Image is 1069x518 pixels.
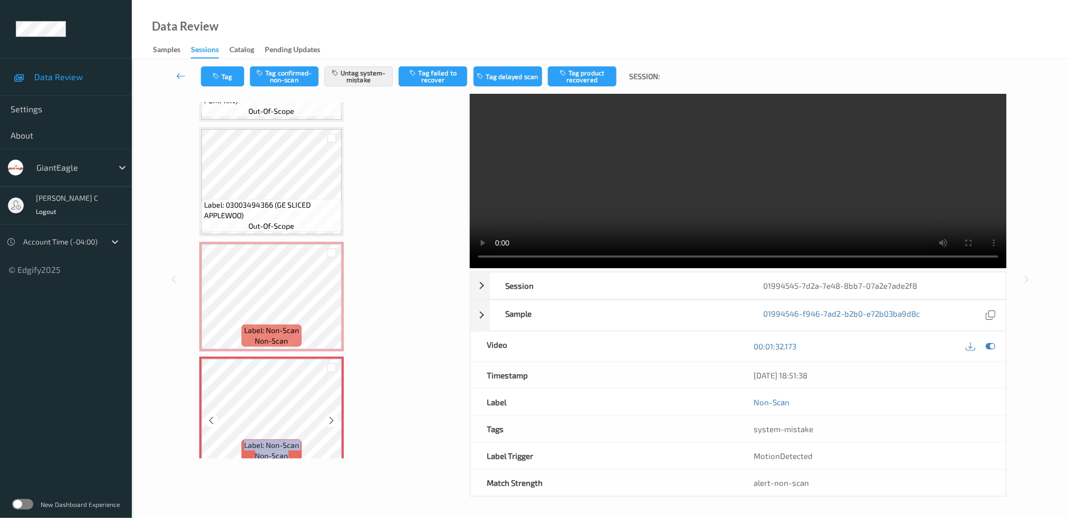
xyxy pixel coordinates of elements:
[244,440,299,451] span: Label: Non-Scan
[754,477,990,488] div: alert-non-scan
[255,451,288,461] span: non-scan
[764,308,920,322] a: 01994546-f946-7ad2-b2b0-e72b03ba9d8c
[471,362,738,388] div: Timestamp
[471,443,738,469] div: Label Trigger
[548,66,617,86] button: Tag product recovered
[265,44,320,57] div: Pending Updates
[471,389,738,415] div: Label
[201,66,244,86] button: Tag
[754,424,814,434] span: system-mistake
[229,44,254,57] div: Catalog
[754,397,790,407] a: Non-Scan
[754,341,797,351] a: 00:01:32.173
[249,106,295,116] span: out-of-scope
[471,331,738,361] div: Video
[152,21,218,32] div: Data Review
[244,325,299,336] span: Label: Non-Scan
[490,300,748,330] div: Sample
[470,300,1006,331] div: Sample01994546-f946-7ad2-b2b0-e72b03ba9d8c
[474,66,542,86] button: Tag delayed scan
[399,66,467,86] button: Tag failed to recover
[471,470,738,496] div: Match Strength
[191,44,219,58] div: Sessions
[191,43,229,58] a: Sessions
[471,416,738,442] div: Tags
[630,71,660,82] span: Session:
[748,272,1006,299] div: 01994545-7d2a-7e48-8bb7-07a2e7ade2f8
[250,66,319,86] button: Tag confirmed-non-scan
[255,336,288,346] span: non-scan
[265,43,331,57] a: Pending Updates
[490,272,748,299] div: Session
[249,221,295,231] span: out-of-scope
[754,370,990,380] div: [DATE] 18:51:38
[153,43,191,57] a: Samples
[738,443,1006,469] div: MotionDetected
[324,66,393,86] button: Untag system-mistake
[153,44,180,57] div: Samples
[229,43,265,57] a: Catalog
[204,200,339,221] span: Label: 03003494366 (GE SLICED APPLEWOO)
[470,272,1006,299] div: Session01994545-7d2a-7e48-8bb7-07a2e7ade2f8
